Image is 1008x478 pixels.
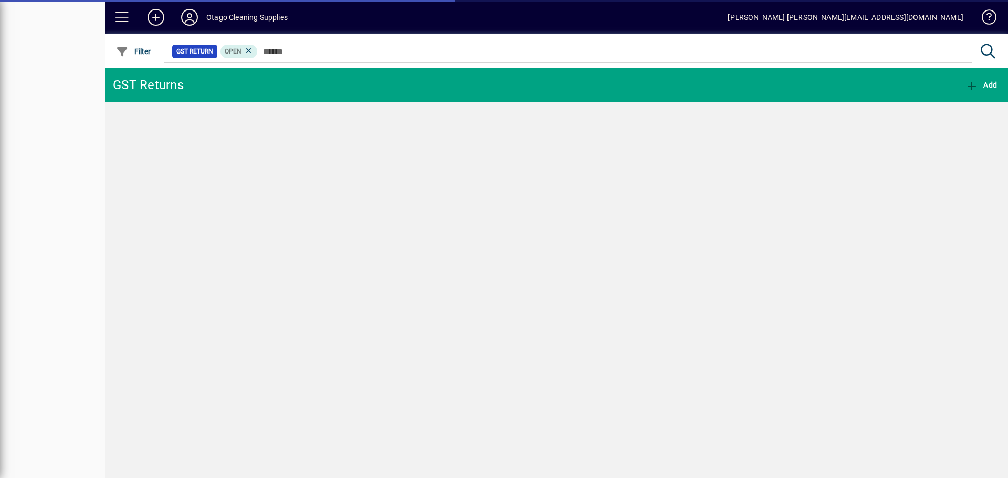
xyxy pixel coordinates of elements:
span: GST Return [176,46,213,57]
span: Open [225,48,241,55]
a: Knowledge Base [974,2,995,36]
mat-chip: Status: Open [220,45,258,58]
button: Add [963,76,1000,94]
div: [PERSON_NAME] [PERSON_NAME][EMAIL_ADDRESS][DOMAIN_NAME] [728,9,963,26]
button: Add [139,8,173,27]
span: Filter [116,47,151,56]
button: Filter [113,42,154,61]
button: Profile [173,8,206,27]
div: Otago Cleaning Supplies [206,9,288,26]
div: GST Returns [113,77,184,93]
span: Add [965,81,997,89]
